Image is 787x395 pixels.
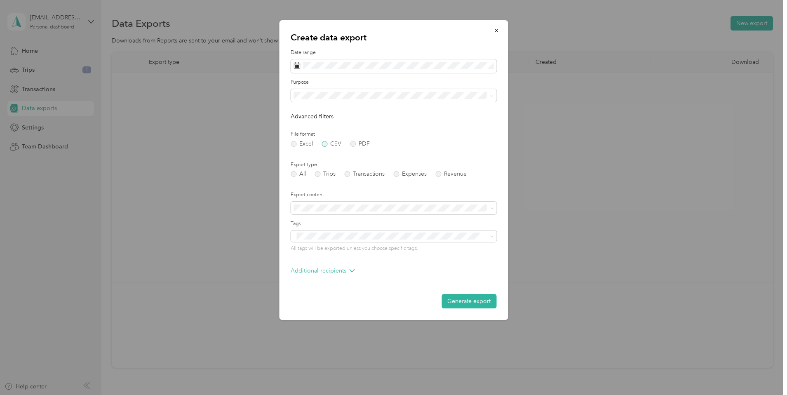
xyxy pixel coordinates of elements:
[291,191,496,199] label: Export content
[291,49,496,56] label: Date range
[291,171,306,177] label: All
[291,245,496,252] p: All tags will be exported unless you choose specific tags.
[315,171,336,177] label: Trips
[741,349,787,395] iframe: Everlance-gr Chat Button Frame
[344,171,385,177] label: Transactions
[435,171,467,177] label: Revenue
[393,171,427,177] label: Expenses
[291,32,496,43] p: Create data export
[350,141,370,147] label: PDF
[322,141,341,147] label: CSV
[291,266,355,275] p: Additional recipients
[291,112,496,121] p: Advanced filters
[291,131,496,138] label: File format
[291,161,496,169] label: Export type
[291,79,496,86] label: Purpose
[442,294,496,308] button: Generate export
[291,141,313,147] label: Excel
[291,220,496,228] label: Tags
